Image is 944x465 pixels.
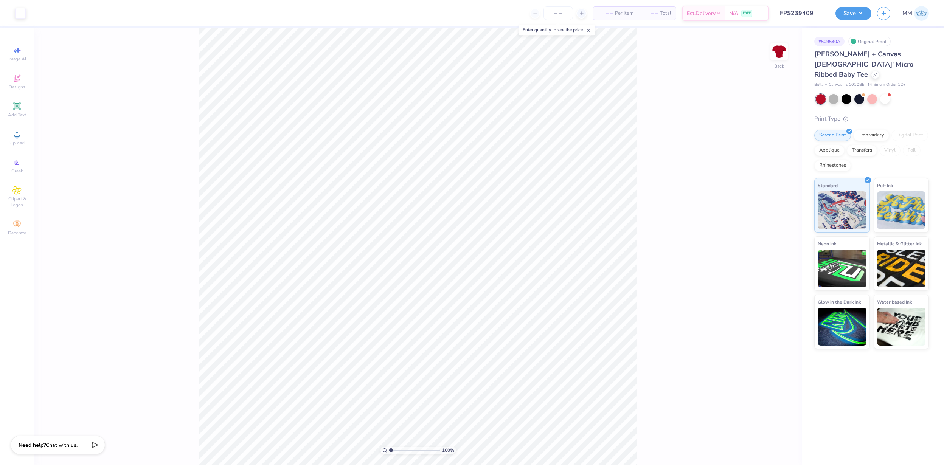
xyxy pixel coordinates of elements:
[818,308,866,346] img: Glow in the Dark Ink
[615,9,633,17] span: Per Item
[818,240,836,248] span: Neon Ink
[598,9,613,17] span: – –
[9,84,25,90] span: Designs
[687,9,716,17] span: Est. Delivery
[543,6,573,20] input: – –
[814,82,842,88] span: Bella + Canvas
[774,6,830,21] input: Untitled Design
[814,50,913,79] span: [PERSON_NAME] + Canvas [DEMOGRAPHIC_DATA]' Micro Ribbed Baby Tee
[19,442,46,449] strong: Need help?
[902,9,912,18] span: MM
[818,298,861,306] span: Glow in the Dark Ink
[8,230,26,236] span: Decorate
[772,44,787,59] img: Back
[847,145,877,156] div: Transfers
[774,63,784,70] div: Back
[818,191,866,229] img: Standard
[902,6,929,21] a: MM
[8,56,26,62] span: Image AI
[879,145,901,156] div: Vinyl
[814,130,851,141] div: Screen Print
[853,130,889,141] div: Embroidery
[877,298,912,306] span: Water based Ink
[814,115,929,123] div: Print Type
[814,160,851,171] div: Rhinestones
[877,240,922,248] span: Metallic & Glitter Ink
[877,181,893,189] span: Puff Ink
[8,112,26,118] span: Add Text
[814,145,845,156] div: Applique
[846,82,864,88] span: # 1010BE
[903,145,921,156] div: Foil
[818,181,838,189] span: Standard
[914,6,929,21] img: Manolo Mariano
[814,37,845,46] div: # 509540A
[660,9,671,17] span: Total
[729,9,738,17] span: N/A
[9,140,25,146] span: Upload
[877,191,926,229] img: Puff Ink
[46,442,78,449] span: Chat with us.
[818,250,866,287] img: Neon Ink
[4,196,30,208] span: Clipart & logos
[519,25,595,35] div: Enter quantity to see the price.
[891,130,928,141] div: Digital Print
[442,447,454,454] span: 100 %
[643,9,658,17] span: – –
[11,168,23,174] span: Greek
[868,82,906,88] span: Minimum Order: 12 +
[743,11,751,16] span: FREE
[835,7,871,20] button: Save
[877,250,926,287] img: Metallic & Glitter Ink
[877,308,926,346] img: Water based Ink
[848,37,891,46] div: Original Proof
